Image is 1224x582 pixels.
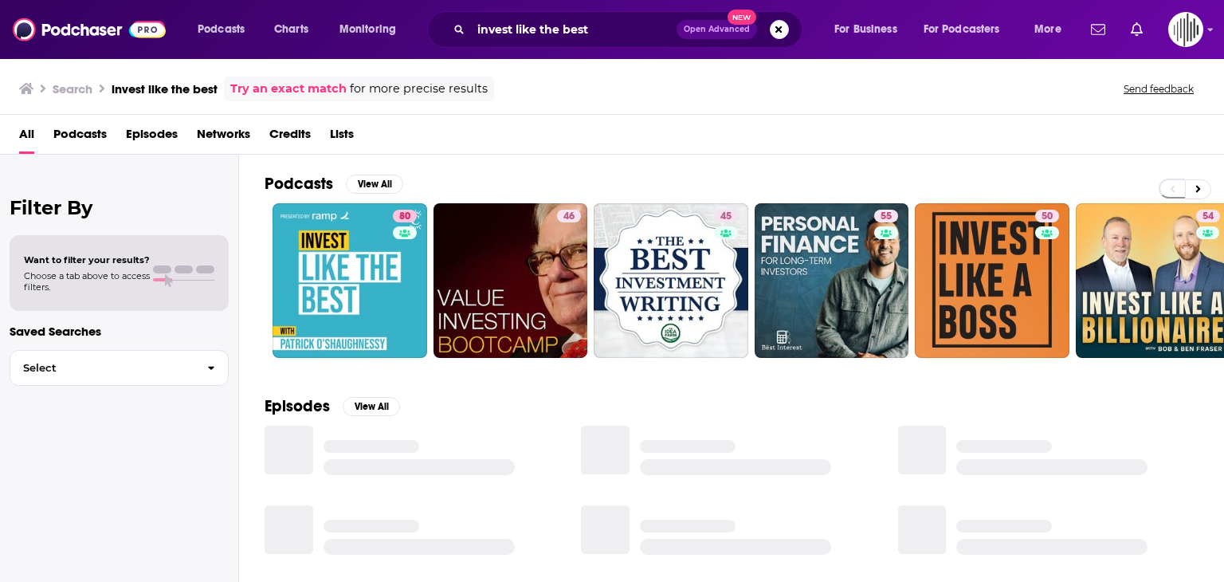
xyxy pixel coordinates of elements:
[53,121,107,154] a: Podcasts
[1124,16,1149,43] a: Show notifications dropdown
[343,397,400,416] button: View All
[269,121,311,154] a: Credits
[346,175,403,194] button: View All
[728,10,756,25] span: New
[915,203,1069,358] a: 50
[265,396,330,416] h2: Episodes
[10,350,229,386] button: Select
[24,254,150,265] span: Want to filter your results?
[471,17,677,42] input: Search podcasts, credits, & more...
[328,17,417,42] button: open menu
[714,210,738,222] a: 45
[13,14,166,45] img: Podchaser - Follow, Share and Rate Podcasts
[1168,12,1203,47] span: Logged in as gpg2
[1202,209,1214,225] span: 54
[1034,18,1061,41] span: More
[393,210,417,222] a: 80
[53,81,92,96] h3: Search
[1035,210,1059,222] a: 50
[330,121,354,154] a: Lists
[273,203,427,358] a: 80
[1196,210,1220,222] a: 54
[720,209,732,225] span: 45
[350,80,488,98] span: for more precise results
[563,209,575,225] span: 46
[874,210,898,222] a: 55
[19,121,34,154] a: All
[924,18,1000,41] span: For Podcasters
[126,121,178,154] a: Episodes
[198,18,245,41] span: Podcasts
[677,20,757,39] button: Open AdvancedNew
[1042,209,1053,225] span: 50
[823,17,917,42] button: open menu
[834,18,897,41] span: For Business
[186,17,265,42] button: open menu
[594,203,748,358] a: 45
[112,81,218,96] h3: invest like the best
[557,210,581,222] a: 46
[24,270,150,293] span: Choose a tab above to access filters.
[755,203,909,358] a: 55
[913,17,1023,42] button: open menu
[10,196,229,219] h2: Filter By
[265,396,400,416] a: EpisodesView All
[881,209,892,225] span: 55
[1023,17,1081,42] button: open menu
[265,174,333,194] h2: Podcasts
[399,209,410,225] span: 80
[264,17,318,42] a: Charts
[1168,12,1203,47] img: User Profile
[230,80,347,98] a: Try an exact match
[339,18,396,41] span: Monitoring
[433,203,588,358] a: 46
[10,324,229,339] p: Saved Searches
[442,11,818,48] div: Search podcasts, credits, & more...
[1085,16,1112,43] a: Show notifications dropdown
[10,363,194,373] span: Select
[1119,82,1198,96] button: Send feedback
[1168,12,1203,47] button: Show profile menu
[274,18,308,41] span: Charts
[684,26,750,33] span: Open Advanced
[265,174,403,194] a: PodcastsView All
[197,121,250,154] a: Networks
